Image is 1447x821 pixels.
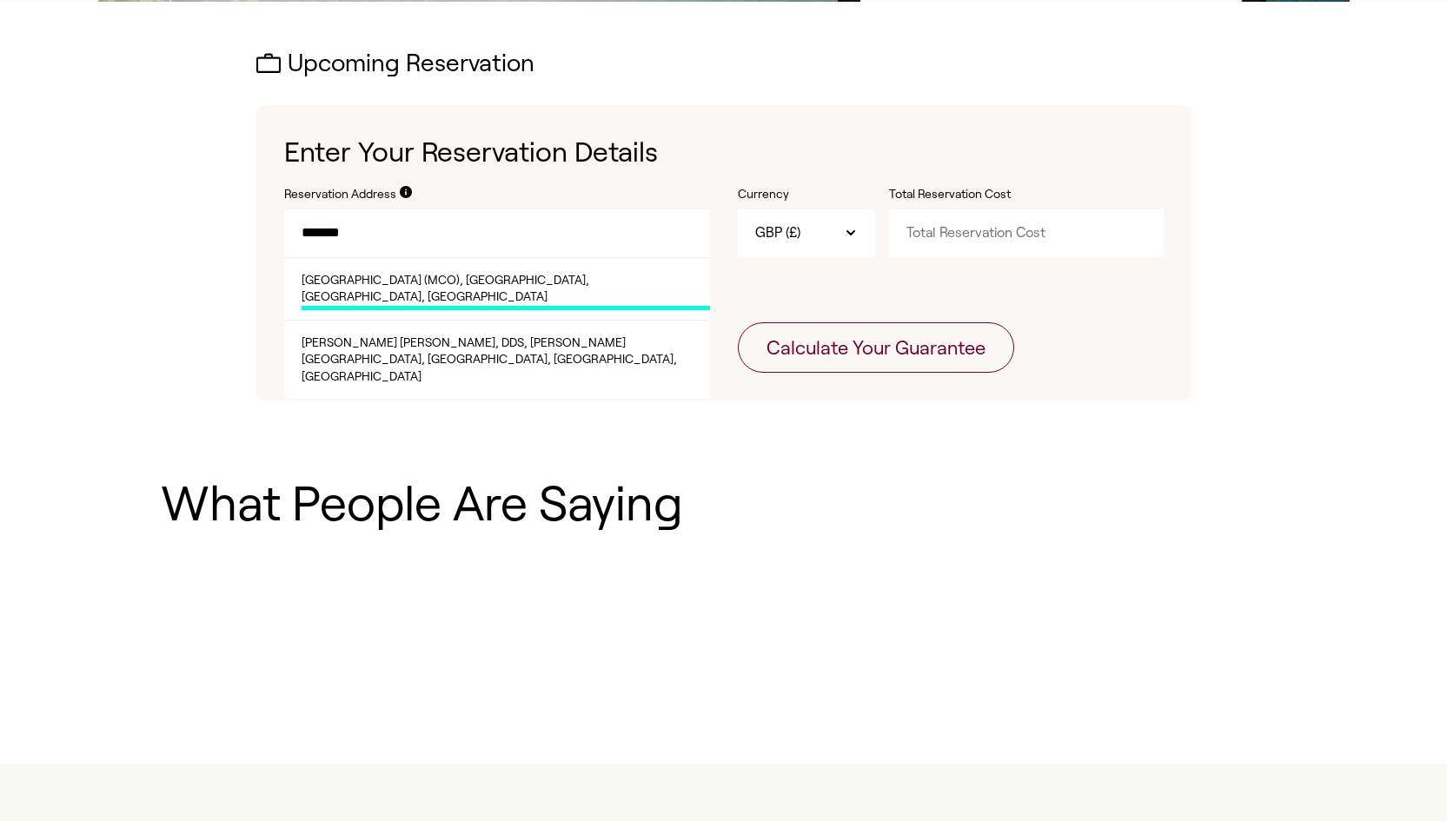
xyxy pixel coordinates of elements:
label: Currency [738,186,875,203]
span: [PERSON_NAME] [PERSON_NAME], DDS, [PERSON_NAME][GEOGRAPHIC_DATA], [GEOGRAPHIC_DATA], [GEOGRAPHIC_... [302,334,710,390]
label: Total Reservation Cost [889,186,1063,203]
h1: Enter Your Reservation Details [284,133,1164,172]
span: [GEOGRAPHIC_DATA] (MCO), [GEOGRAPHIC_DATA], [GEOGRAPHIC_DATA], [GEOGRAPHIC_DATA] [302,272,710,310]
span: GBP (£) [755,223,800,242]
input: Total Reservation Cost [889,209,1164,256]
h1: What People Are Saying [161,477,1287,531]
h2: Upcoming Reservation [256,50,1191,77]
label: Reservation Address [284,186,396,203]
button: Calculate Your Guarantee [738,322,1014,373]
iframe: Customer reviews powered by Trustpilot [161,579,1287,701]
